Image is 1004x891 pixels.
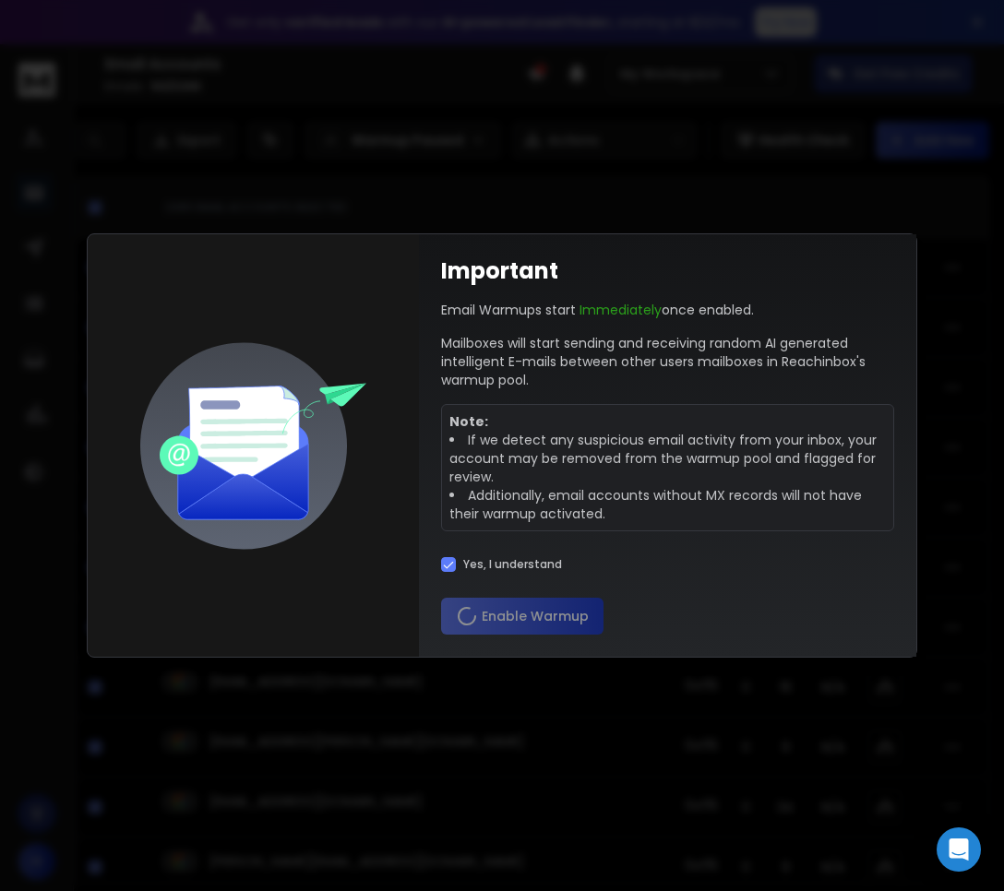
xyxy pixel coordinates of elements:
[937,827,981,872] div: Open Intercom Messenger
[449,486,886,523] li: Additionally, email accounts without MX records will not have their warmup activated.
[441,301,754,319] p: Email Warmups start once enabled.
[441,256,558,286] h1: Important
[449,412,886,431] p: Note:
[463,557,562,572] label: Yes, I understand
[441,334,894,389] p: Mailboxes will start sending and receiving random AI generated intelligent E-mails between other ...
[580,301,662,319] span: Immediately
[449,431,886,486] li: If we detect any suspicious email activity from your inbox, your account may be removed from the ...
